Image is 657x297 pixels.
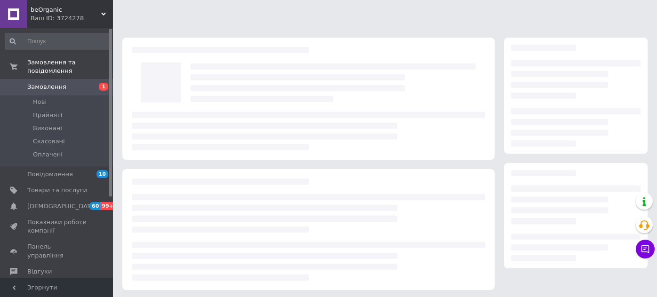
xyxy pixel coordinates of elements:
span: Показники роботи компанії [27,218,87,235]
span: Нові [33,98,47,106]
span: Панель управління [27,242,87,259]
span: Замовлення [27,83,66,91]
span: Товари та послуги [27,186,87,195]
span: 1 [99,83,108,91]
span: Оплачені [33,150,63,159]
span: [DEMOGRAPHIC_DATA] [27,202,97,211]
input: Пошук [5,33,111,50]
span: Замовлення та повідомлення [27,58,113,75]
button: Чат з покупцем [636,240,655,258]
span: Скасовані [33,137,65,146]
span: Відгуки [27,267,52,276]
span: Прийняті [33,111,62,119]
span: 60 [89,202,100,210]
span: 99+ [100,202,116,210]
div: Ваш ID: 3724278 [31,14,113,23]
span: Виконані [33,124,62,133]
span: 10 [96,170,108,178]
span: Повідомлення [27,170,73,179]
span: beOrganic [31,6,101,14]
